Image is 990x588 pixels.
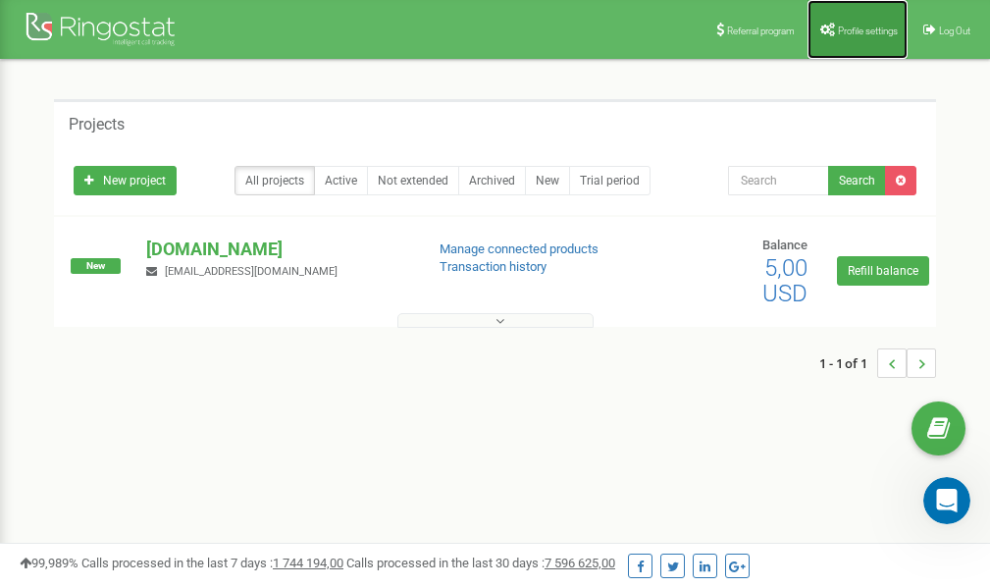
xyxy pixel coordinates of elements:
[440,259,547,274] a: Transaction history
[273,556,343,570] u: 1 744 194,00
[525,166,570,195] a: New
[458,166,526,195] a: Archived
[837,256,929,286] a: Refill balance
[762,254,808,307] span: 5,00 USD
[20,556,78,570] span: 99,989%
[314,166,368,195] a: Active
[838,26,898,36] span: Profile settings
[71,258,121,274] span: New
[346,556,615,570] span: Calls processed in the last 30 days :
[828,166,886,195] button: Search
[165,265,338,278] span: [EMAIL_ADDRESS][DOMAIN_NAME]
[367,166,459,195] a: Not extended
[81,556,343,570] span: Calls processed in the last 7 days :
[69,116,125,134] h5: Projects
[762,238,808,252] span: Balance
[569,166,651,195] a: Trial period
[939,26,970,36] span: Log Out
[146,237,407,262] p: [DOMAIN_NAME]
[728,166,829,195] input: Search
[819,329,936,398] nav: ...
[545,556,615,570] u: 7 596 625,00
[727,26,795,36] span: Referral program
[234,166,315,195] a: All projects
[440,241,599,256] a: Manage connected products
[819,348,877,378] span: 1 - 1 of 1
[923,477,970,524] iframe: Intercom live chat
[74,166,177,195] a: New project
